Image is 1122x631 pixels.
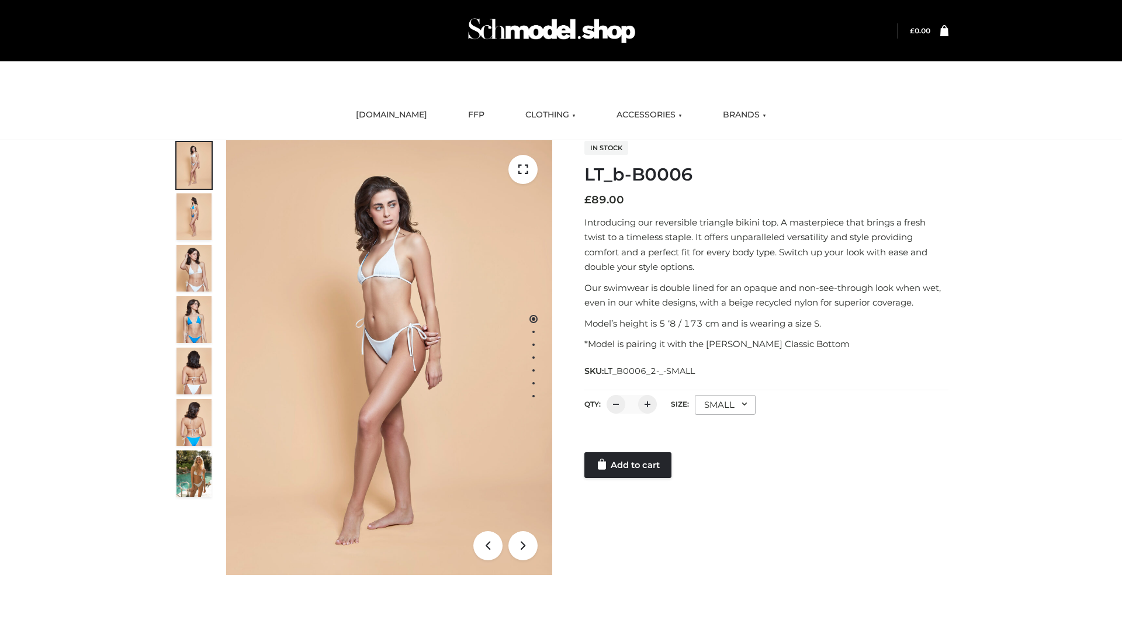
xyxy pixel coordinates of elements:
[584,215,948,275] p: Introducing our reversible triangle bikini top. A masterpiece that brings a fresh twist to a time...
[584,193,591,206] span: £
[176,245,212,292] img: ArielClassicBikiniTop_CloudNine_AzureSky_OW114ECO_3-scaled.jpg
[910,26,930,35] bdi: 0.00
[714,102,775,128] a: BRANDS
[584,316,948,331] p: Model’s height is 5 ‘8 / 173 cm and is wearing a size S.
[464,8,639,54] img: Schmodel Admin 964
[176,296,212,343] img: ArielClassicBikiniTop_CloudNine_AzureSky_OW114ECO_4-scaled.jpg
[459,102,493,128] a: FFP
[671,400,689,408] label: Size:
[226,140,552,575] img: ArielClassicBikiniTop_CloudNine_AzureSky_OW114ECO_1
[910,26,915,35] span: £
[695,395,756,415] div: SMALL
[176,399,212,446] img: ArielClassicBikiniTop_CloudNine_AzureSky_OW114ECO_8-scaled.jpg
[584,141,628,155] span: In stock
[910,26,930,35] a: £0.00
[584,452,671,478] a: Add to cart
[604,366,695,376] span: LT_B0006_2-_-SMALL
[176,193,212,240] img: ArielClassicBikiniTop_CloudNine_AzureSky_OW114ECO_2-scaled.jpg
[584,164,948,185] h1: LT_b-B0006
[584,280,948,310] p: Our swimwear is double lined for an opaque and non-see-through look when wet, even in our white d...
[584,337,948,352] p: *Model is pairing it with the [PERSON_NAME] Classic Bottom
[584,364,696,378] span: SKU:
[517,102,584,128] a: CLOTHING
[347,102,436,128] a: [DOMAIN_NAME]
[608,102,691,128] a: ACCESSORIES
[176,348,212,394] img: ArielClassicBikiniTop_CloudNine_AzureSky_OW114ECO_7-scaled.jpg
[584,400,601,408] label: QTY:
[176,450,212,497] img: Arieltop_CloudNine_AzureSky2.jpg
[176,142,212,189] img: ArielClassicBikiniTop_CloudNine_AzureSky_OW114ECO_1-scaled.jpg
[584,193,624,206] bdi: 89.00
